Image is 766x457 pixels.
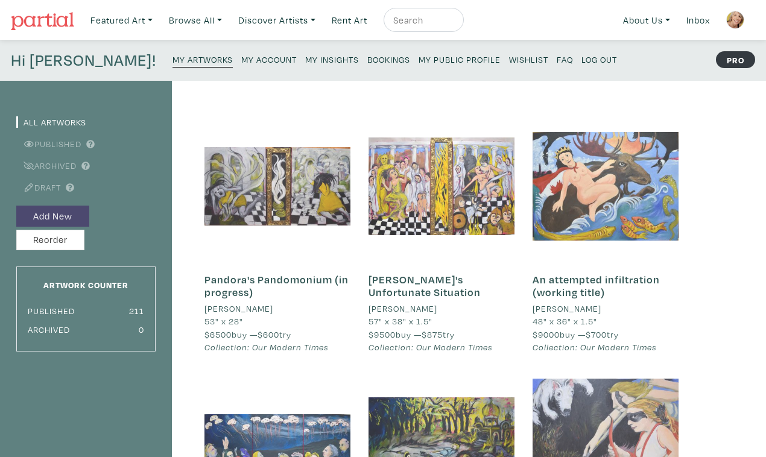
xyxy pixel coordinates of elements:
a: An attempted infiltration (working title) [533,273,660,300]
small: FAQ [557,54,573,65]
a: My Insights [305,51,359,67]
h4: Hi [PERSON_NAME]! [11,51,156,70]
span: $875 [422,329,443,340]
a: Bookings [367,51,410,67]
small: Artwork Counter [43,279,128,291]
button: Add New [16,206,89,227]
a: FAQ [557,51,573,67]
button: Reorder [16,230,84,251]
small: My Artworks [173,54,233,65]
strong: PRO [716,51,755,68]
a: Rent Art [326,8,373,33]
span: buy — try [533,329,619,340]
small: My Public Profile [419,54,501,65]
a: Inbox [681,8,715,33]
em: Collection: Our Modern Times [533,341,657,353]
a: Pandora's Pandomonium (in progress) [204,273,349,300]
a: All Artworks [16,116,86,128]
a: Archived [16,160,77,171]
input: Search [392,13,452,28]
em: Collection: Our Modern Times [369,341,493,353]
a: My Public Profile [419,51,501,67]
small: 211 [129,305,144,317]
a: Featured Art [85,8,158,33]
span: $6500 [204,329,232,340]
a: Wishlist [509,51,548,67]
span: $9000 [533,329,560,340]
a: My Artworks [173,51,233,68]
small: Archived [28,324,70,335]
span: 53" x 28" [204,315,243,327]
a: [PERSON_NAME] [533,302,679,315]
span: 48" x 36" x 1.5" [533,315,597,327]
small: Wishlist [509,54,548,65]
small: Bookings [367,54,410,65]
a: Draft [16,181,61,193]
span: $9500 [369,329,396,340]
span: buy — try [204,329,291,340]
small: 0 [139,324,144,335]
small: Log Out [581,54,617,65]
a: Discover Artists [233,8,321,33]
a: My Account [241,51,297,67]
img: phpThumb.php [726,11,744,29]
small: Published [28,305,75,317]
span: $600 [258,329,279,340]
li: [PERSON_NAME] [204,302,273,315]
a: Log Out [581,51,617,67]
span: 57" x 38" x 1.5" [369,315,432,327]
a: [PERSON_NAME] [204,302,350,315]
span: buy — try [369,329,455,340]
a: [PERSON_NAME]'s Unfortunate Situation [369,273,481,300]
a: [PERSON_NAME] [369,302,514,315]
a: About Us [618,8,676,33]
small: My Account [241,54,297,65]
a: Browse All [163,8,227,33]
li: [PERSON_NAME] [533,302,601,315]
a: Published [16,138,81,150]
li: [PERSON_NAME] [369,302,437,315]
em: Collection: Our Modern Times [204,341,329,353]
span: $700 [586,329,607,340]
small: My Insights [305,54,359,65]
